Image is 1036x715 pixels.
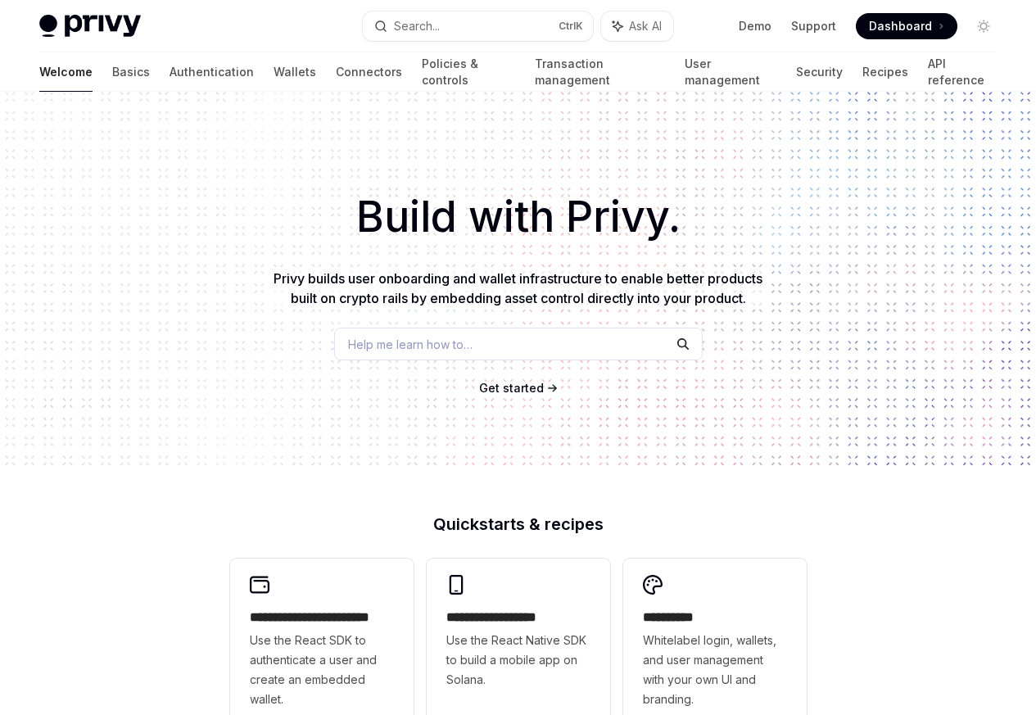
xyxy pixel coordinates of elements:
img: light logo [39,15,141,38]
button: Search...CtrlK [363,11,593,41]
span: Get started [479,381,544,395]
button: Toggle dark mode [970,13,997,39]
button: Ask AI [601,11,673,41]
a: Welcome [39,52,93,92]
span: Dashboard [869,18,932,34]
a: Demo [739,18,771,34]
a: Connectors [336,52,402,92]
a: Recipes [862,52,908,92]
a: Wallets [274,52,316,92]
a: Get started [479,380,544,396]
h1: Build with Privy. [26,185,1010,249]
a: User management [685,52,777,92]
a: Dashboard [856,13,957,39]
span: Ctrl K [559,20,583,33]
span: Use the React Native SDK to build a mobile app on Solana. [446,631,590,690]
span: Help me learn how to… [348,336,473,353]
h2: Quickstarts & recipes [230,516,807,532]
div: Search... [394,16,440,36]
span: Whitelabel login, wallets, and user management with your own UI and branding. [643,631,787,709]
a: Transaction management [535,52,664,92]
span: Use the React SDK to authenticate a user and create an embedded wallet. [250,631,394,709]
span: Ask AI [629,18,662,34]
span: Privy builds user onboarding and wallet infrastructure to enable better products built on crypto ... [274,270,762,306]
a: Authentication [170,52,254,92]
a: API reference [928,52,997,92]
a: Security [796,52,843,92]
a: Support [791,18,836,34]
a: Basics [112,52,150,92]
a: Policies & controls [422,52,515,92]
